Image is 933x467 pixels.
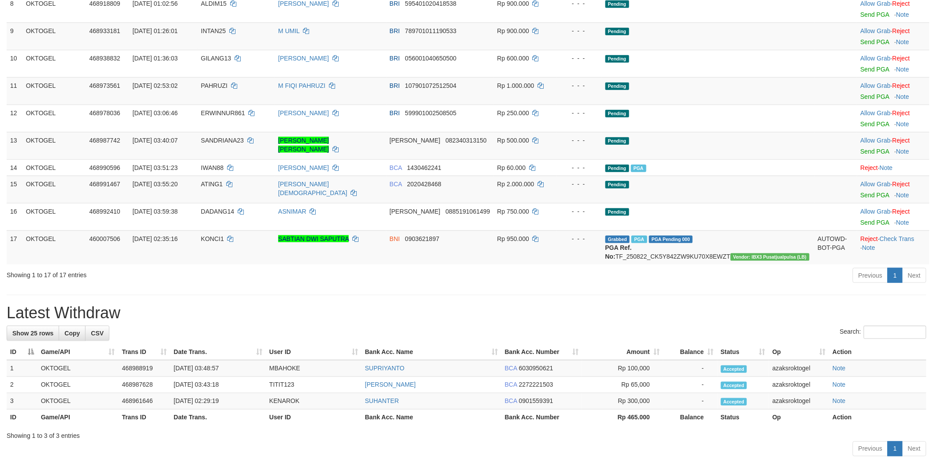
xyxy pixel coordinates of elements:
div: - - - [560,81,598,90]
th: Op [769,410,829,426]
span: Pending [605,28,629,35]
th: User ID: activate to sort column ascending [266,344,362,360]
span: Rp 1.000.000 [497,82,534,89]
span: [PERSON_NAME] [390,208,440,215]
a: Send PGA [861,11,889,18]
a: M FIQI PAHRUZI [278,82,325,89]
span: BCA [390,181,402,188]
a: Note [896,148,910,155]
span: · [861,109,892,117]
a: Note [832,398,846,405]
th: Game/API [37,410,119,426]
span: Rp 900.000 [497,27,529,34]
span: · [861,208,892,215]
a: [PERSON_NAME][DEMOGRAPHIC_DATA] [278,181,347,196]
td: 1 [7,360,37,377]
td: - [663,393,717,410]
th: Date Trans. [170,410,266,426]
span: Accepted [721,365,747,373]
td: OKTOGEL [22,132,86,159]
span: KONCI1 [201,235,224,242]
a: Copy [59,326,86,341]
a: Reject [892,27,910,34]
span: BRI [390,109,400,117]
span: BCA [505,365,517,372]
span: 468987742 [90,137,120,144]
th: Bank Acc. Number: activate to sort column ascending [501,344,582,360]
th: Date Trans.: activate to sort column ascending [170,344,266,360]
div: - - - [560,207,598,216]
td: 9 [7,23,22,50]
span: [DATE] 03:40:07 [133,137,178,144]
span: [DATE] 01:26:01 [133,27,178,34]
input: Search: [864,326,926,339]
span: · [861,137,892,144]
td: OKTOGEL [37,377,119,393]
span: Pending [605,110,629,117]
span: Marked by azaksroktogel [631,236,647,243]
span: [DATE] 03:06:46 [133,109,178,117]
span: [DATE] 03:55:20 [133,181,178,188]
th: ID [7,410,37,426]
div: Showing 1 to 3 of 3 entries [7,428,926,441]
div: - - - [560,234,598,243]
a: [PERSON_NAME] [278,55,329,62]
span: Rp 500.000 [497,137,529,144]
a: Note [862,244,876,251]
th: Bank Acc. Name: activate to sort column ascending [362,344,501,360]
span: · [861,181,892,188]
span: BNI [390,235,400,242]
td: azaksroktogel [769,377,829,393]
a: Note [896,219,910,226]
span: [DATE] 03:59:38 [133,208,178,215]
span: Grabbed [605,236,630,243]
span: Show 25 rows [12,330,53,337]
td: 2 [7,377,37,393]
span: 468933181 [90,27,120,34]
div: - - - [560,136,598,145]
td: Rp 65,000 [582,377,663,393]
td: 11 [7,77,22,105]
td: 468988919 [118,360,170,377]
span: Copy 0901559391 to clipboard [519,398,553,405]
a: Reject [892,181,910,188]
td: 3 [7,393,37,410]
div: - - - [560,26,598,35]
th: Op: activate to sort column ascending [769,344,829,360]
div: Showing 1 to 17 of 17 entries [7,267,382,279]
td: · [857,203,929,230]
td: [DATE] 03:48:57 [170,360,266,377]
span: Marked by azaksroktogel [631,165,646,172]
span: Vendor URL: https://dashboard.q2checkout.com/secure [731,253,810,261]
td: azaksroktogel [769,393,829,410]
span: 468992410 [90,208,120,215]
td: 17 [7,230,22,264]
a: Note [896,93,910,100]
span: Pending [605,137,629,145]
h1: Latest Withdraw [7,304,926,322]
span: ERWINNUR861 [201,109,245,117]
th: Status [717,410,769,426]
span: 468973561 [90,82,120,89]
span: BRI [390,55,400,62]
a: Send PGA [861,93,889,100]
th: User ID [266,410,362,426]
span: BRI [390,27,400,34]
span: Pending [605,165,629,172]
span: Rp 250.000 [497,109,529,117]
td: KENAROK [266,393,362,410]
span: [DATE] 03:51:23 [133,164,178,171]
td: 12 [7,105,22,132]
span: Copy 082340313150 to clipboard [445,137,486,144]
a: SUPRIYANTO [365,365,405,372]
span: Pending [605,55,629,63]
th: ID: activate to sort column descending [7,344,37,360]
a: Send PGA [861,38,889,45]
span: BCA [505,381,517,388]
td: 468987628 [118,377,170,393]
a: Send PGA [861,192,889,199]
td: - [663,377,717,393]
span: Rp 60.000 [497,164,526,171]
span: IWAN88 [201,164,224,171]
a: [PERSON_NAME] [PERSON_NAME] [278,137,329,153]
